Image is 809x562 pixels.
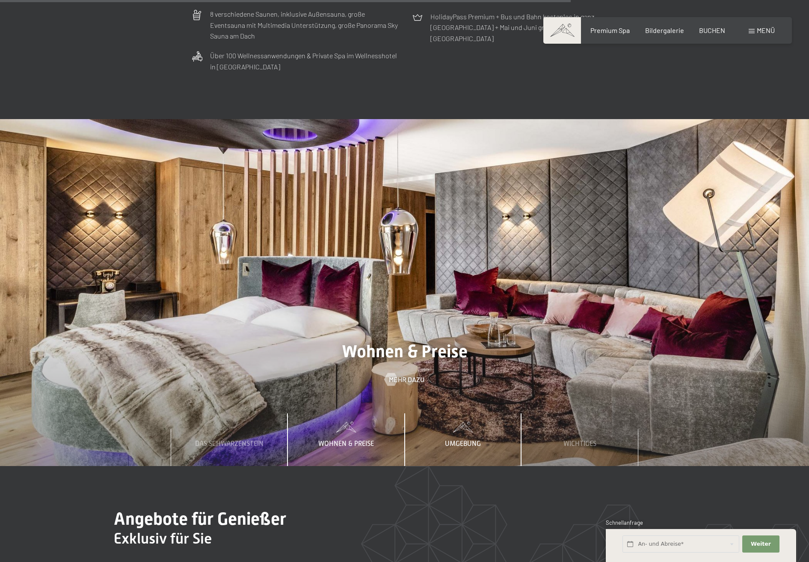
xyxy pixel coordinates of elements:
p: 8 verschiedene Saunen, inklusive Außensauna, große Eventsauna mit Multimedia Unterstützung, große... [210,9,398,42]
span: Menü [757,26,775,34]
span: Wohnen & Preise [318,440,374,448]
a: BUCHEN [699,26,725,34]
span: Weiter [751,540,771,548]
span: Angebote für Genießer [114,509,286,529]
button: Weiter [742,535,779,553]
span: Wohnen & Preise [342,341,468,362]
span: Mehr dazu [389,375,424,384]
span: Umgebung [445,440,481,448]
a: Premium Spa [590,26,630,34]
span: Schnellanfrage [606,519,643,526]
a: Bildergalerie [645,26,684,34]
span: Exklusiv für Sie [114,530,212,547]
span: Das Schwarzenstein [195,440,264,448]
p: Über 100 Wellnessanwendungen & Private Spa im Wellnesshotel in [GEOGRAPHIC_DATA] [210,50,398,72]
a: Mehr dazu [385,375,424,384]
p: HolidayPass Premium + Bus und Bahn kostenlos in ganz [GEOGRAPHIC_DATA] + Mai und Juni gratis Berg... [430,11,619,44]
span: Wichtiges [563,440,596,448]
